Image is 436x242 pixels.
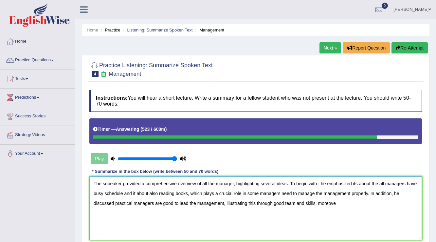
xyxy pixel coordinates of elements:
a: Practice Questions [0,51,75,68]
span: 4 [92,71,99,77]
a: Listening: Summarize Spoken Text [127,28,192,32]
div: * Summarize in the box below (write between 50 and 70 words) [89,169,221,175]
li: Management [194,27,224,33]
b: Answering [116,127,139,132]
small: Management [109,71,141,77]
span: 0 [382,3,388,9]
li: Practice [99,27,120,33]
h5: Timer — [93,127,167,132]
a: Success Stories [0,107,75,124]
b: ) [165,127,167,132]
b: ( [140,127,142,132]
h2: Practice Listening: Summarize Spoken Text [89,61,213,77]
a: Next » [319,42,341,53]
button: Report Question [343,42,390,53]
small: Exam occurring question [100,71,107,77]
a: Tests [0,70,75,86]
button: Re-Attempt [391,42,428,53]
a: Home [87,28,98,32]
a: Strategy Videos [0,126,75,142]
a: Predictions [0,89,75,105]
a: Home [0,32,75,49]
a: Your Account [0,145,75,161]
b: 523 / 600m [142,127,165,132]
b: Instructions: [96,95,128,101]
h4: You will hear a short lecture. Write a summary for a fellow student who was not present at the le... [89,90,422,112]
